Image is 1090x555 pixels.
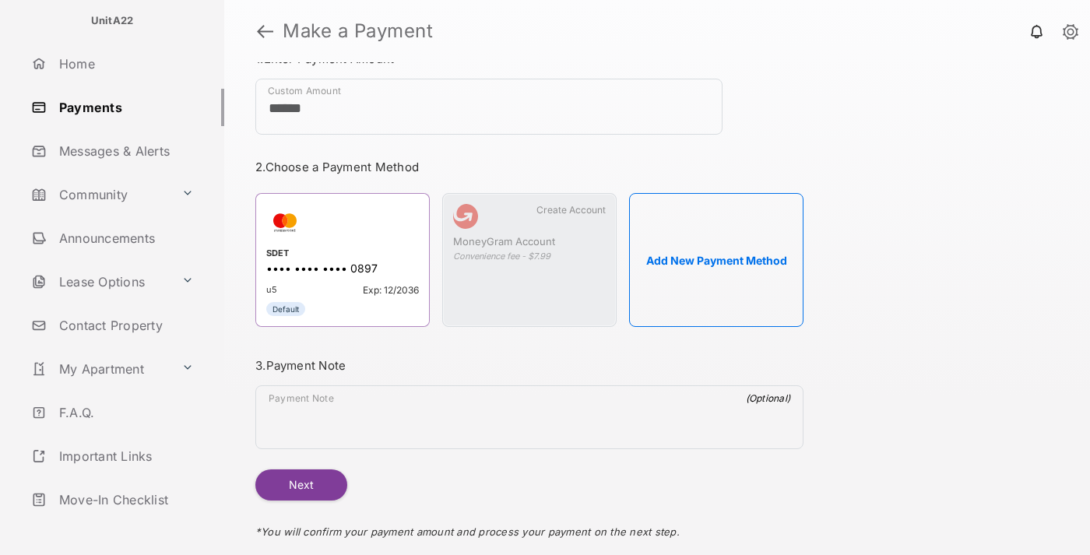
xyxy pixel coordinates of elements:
span: Exp: 12/2036 [363,284,419,296]
div: SDET•••• •••• •••• 0897u5Exp: 12/2036Default [255,193,430,327]
a: Announcements [25,220,224,257]
span: Create Account [536,204,606,216]
a: F.A.Q. [25,394,224,431]
strong: Make a Payment [283,22,433,40]
div: •••• •••• •••• 0897 [266,262,419,278]
a: Payments [25,89,224,126]
a: Important Links [25,437,200,475]
div: MoneyGram Account [453,235,606,251]
button: Add New Payment Method [629,193,803,327]
a: Home [25,45,224,83]
a: Lease Options [25,263,175,300]
div: * You will confirm your payment amount and process your payment on the next step. [255,501,803,553]
p: UnitA22 [91,13,134,29]
a: Messages & Alerts [25,132,224,170]
a: Contact Property [25,307,224,344]
span: u5 [266,284,277,296]
a: Community [25,176,175,213]
button: Next [255,469,347,501]
h3: 2. Choose a Payment Method [255,160,803,174]
a: My Apartment [25,350,175,388]
div: SDET [266,248,419,262]
h3: 3. Payment Note [255,358,803,373]
div: Convenience fee - $7.99 [453,251,606,262]
a: Move-In Checklist [25,481,224,518]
